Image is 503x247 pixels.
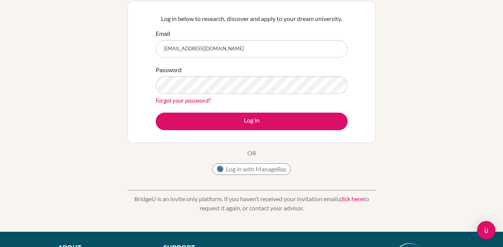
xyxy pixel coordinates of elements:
p: BridgeU is an invite only platform. If you haven’t received your invitation email, to request it ... [127,194,376,213]
label: Email [156,29,170,38]
button: Log in with ManageBac [212,163,291,175]
p: Log in below to research, discover and apply to your dream university. [156,14,348,23]
label: Password [156,65,182,74]
div: Open Intercom Messenger [477,221,495,239]
a: Forgot your password? [156,97,211,104]
a: click here [339,195,363,202]
p: OR [247,149,256,158]
button: Log in [156,113,348,130]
